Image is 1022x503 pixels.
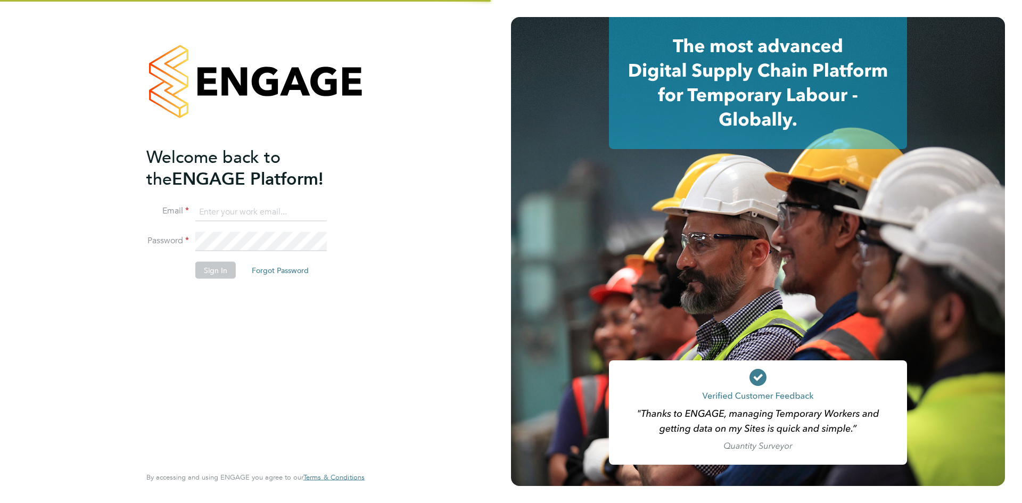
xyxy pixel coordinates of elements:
label: Email [146,205,189,217]
span: Welcome back to the [146,146,281,189]
input: Enter your work email... [195,202,327,221]
h2: ENGAGE Platform! [146,146,354,189]
button: Sign In [195,262,236,279]
span: By accessing and using ENGAGE you agree to our [146,473,365,482]
a: Terms & Conditions [303,473,365,482]
label: Password [146,235,189,246]
button: Forgot Password [243,262,317,279]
